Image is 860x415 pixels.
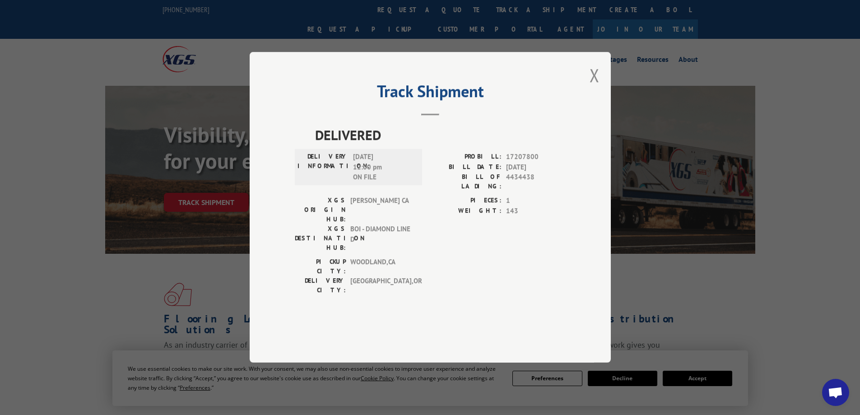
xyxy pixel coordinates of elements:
[506,196,566,206] span: 1
[353,152,414,183] span: [DATE] 12:00 pm ON FILE
[295,224,346,253] label: XGS DESTINATION HUB:
[298,152,349,183] label: DELIVERY INFORMATION:
[430,152,502,163] label: PROBILL:
[430,206,502,216] label: WEIGHT:
[295,85,566,102] h2: Track Shipment
[506,206,566,216] span: 143
[430,173,502,191] label: BILL OF LADING:
[315,125,566,145] span: DELIVERED
[350,196,411,224] span: [PERSON_NAME] CA
[350,276,411,295] span: [GEOGRAPHIC_DATA] , OR
[822,379,849,406] a: Open chat
[430,196,502,206] label: PIECES:
[506,173,566,191] span: 4434438
[350,257,411,276] span: WOODLAND , CA
[350,224,411,253] span: BOI - DIAMOND LINE D
[506,162,566,173] span: [DATE]
[295,257,346,276] label: PICKUP CITY:
[506,152,566,163] span: 17207800
[295,276,346,295] label: DELIVERY CITY:
[430,162,502,173] label: BILL DATE:
[295,196,346,224] label: XGS ORIGIN HUB:
[590,63,600,87] button: Close modal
